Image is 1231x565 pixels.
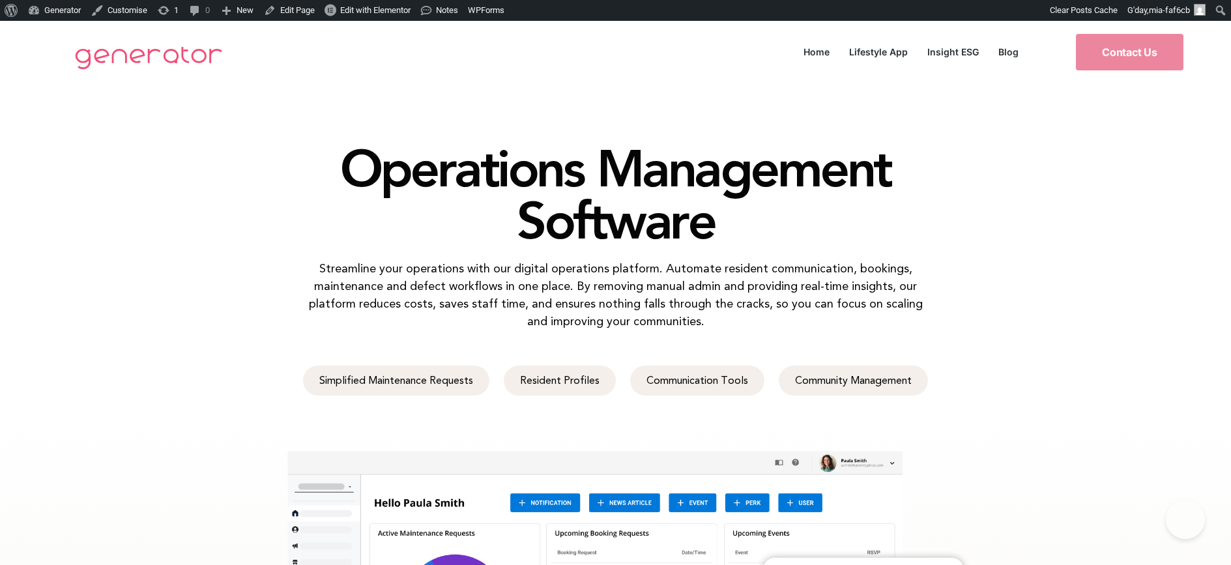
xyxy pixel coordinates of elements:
a: Lifestyle App [839,43,918,61]
p: Streamline your operations with our digital operations platform. Automate resident communication,... [300,259,931,330]
a: Home [794,43,839,61]
span: Community Management [795,375,912,386]
span: Resident Profiles [520,375,600,386]
span: Edit with Elementor [340,5,411,15]
nav: Menu [794,43,1028,61]
span: Simplified Maintenance Requests [319,375,473,386]
a: Communication Tools [630,366,764,396]
a: Resident Profiles [504,366,616,396]
a: Simplified Maintenance Requests [303,366,489,396]
iframe: Toggle Customer Support [1166,500,1205,539]
a: Blog [989,43,1028,61]
a: Community Management [779,366,928,396]
span: Communication Tools [646,375,748,386]
a: Insight ESG [918,43,989,61]
h1: Operations Management Software [244,142,987,246]
a: Contact Us [1076,34,1183,70]
span: Contact Us [1102,47,1157,57]
span: mia-faf6cb [1149,5,1190,15]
